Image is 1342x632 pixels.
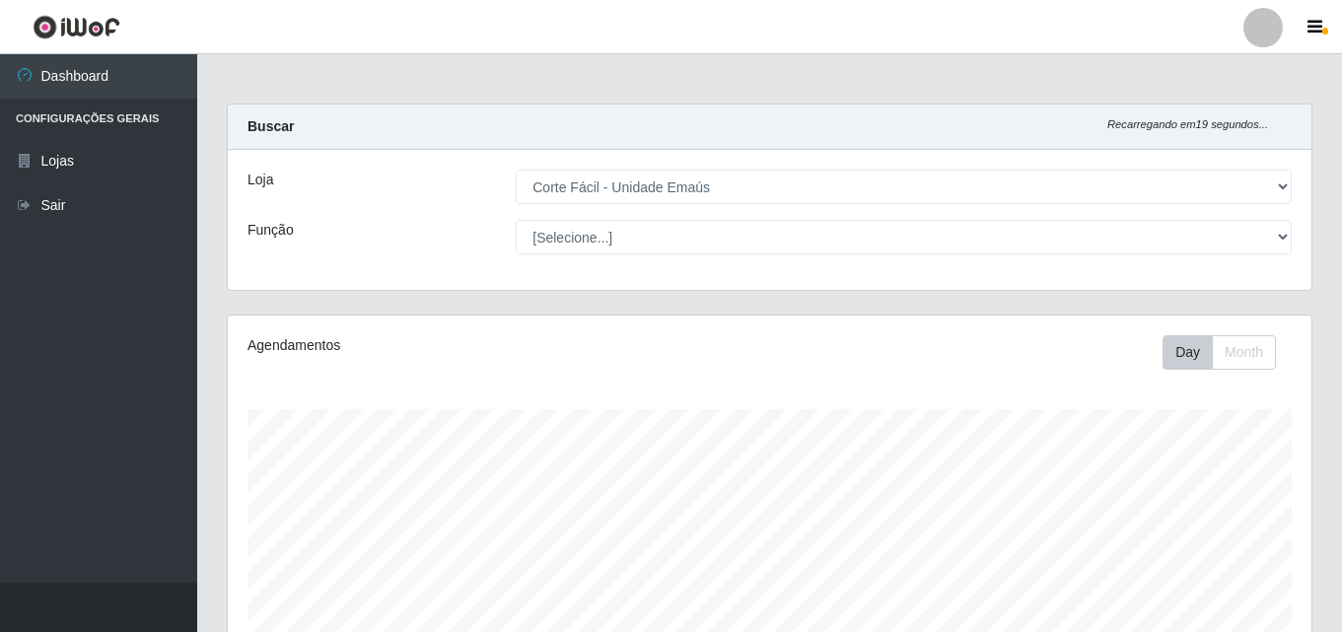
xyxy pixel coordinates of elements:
[1163,335,1292,370] div: Toolbar with button groups
[33,15,120,39] img: CoreUI Logo
[247,118,294,134] strong: Buscar
[1163,335,1276,370] div: First group
[1163,335,1213,370] button: Day
[247,170,273,190] label: Loja
[1107,118,1268,130] i: Recarregando em 19 segundos...
[247,335,666,356] div: Agendamentos
[247,220,294,241] label: Função
[1212,335,1276,370] button: Month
